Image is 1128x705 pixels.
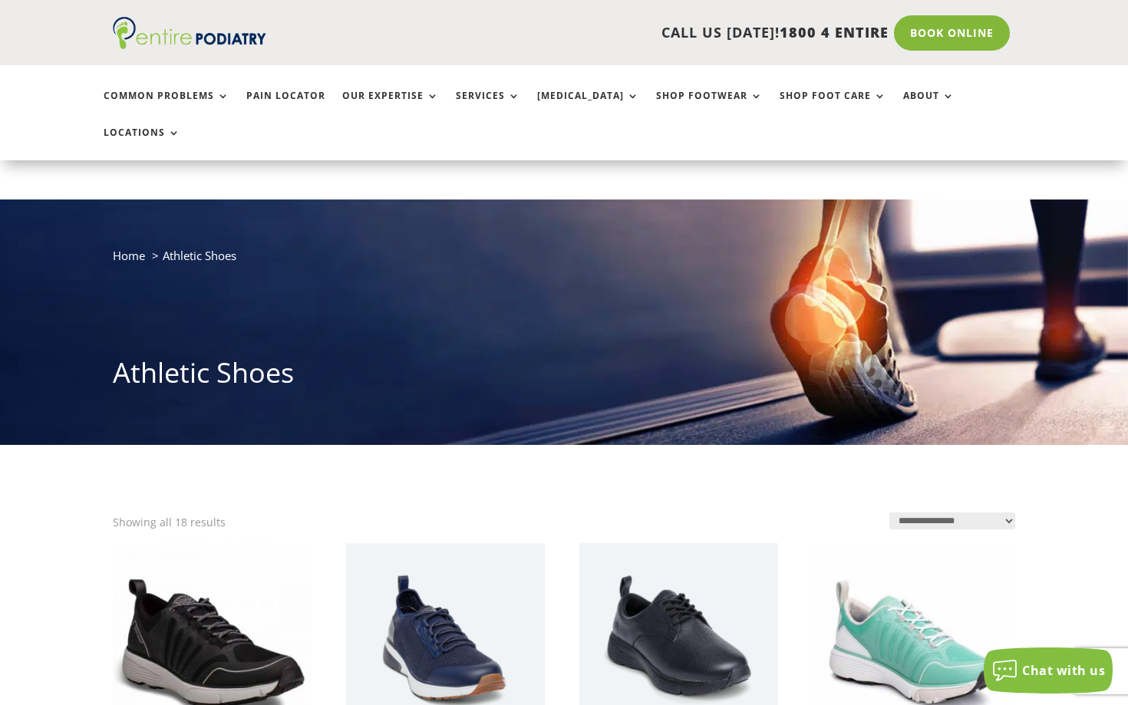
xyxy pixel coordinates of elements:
a: Book Online [894,15,1010,51]
nav: breadcrumb [113,245,1015,277]
a: [MEDICAL_DATA] [537,91,639,124]
a: Common Problems [104,91,229,124]
button: Chat with us [984,647,1113,693]
a: About [903,91,955,124]
a: Services [456,91,520,124]
p: Showing all 18 results [113,512,226,532]
select: Shop order [889,512,1015,529]
h1: Athletic Shoes [113,354,1015,400]
img: logo (1) [113,17,266,49]
span: Athletic Shoes [163,248,236,263]
span: Chat with us [1022,662,1105,679]
a: Pain Locator [246,91,325,124]
a: Shop Footwear [656,91,763,124]
span: 1800 4 ENTIRE [780,23,889,41]
a: Entire Podiatry [113,37,266,52]
p: CALL US [DATE]! [321,23,889,43]
a: Home [113,248,145,263]
a: Locations [104,127,180,160]
a: Shop Foot Care [780,91,886,124]
a: Our Expertise [342,91,439,124]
